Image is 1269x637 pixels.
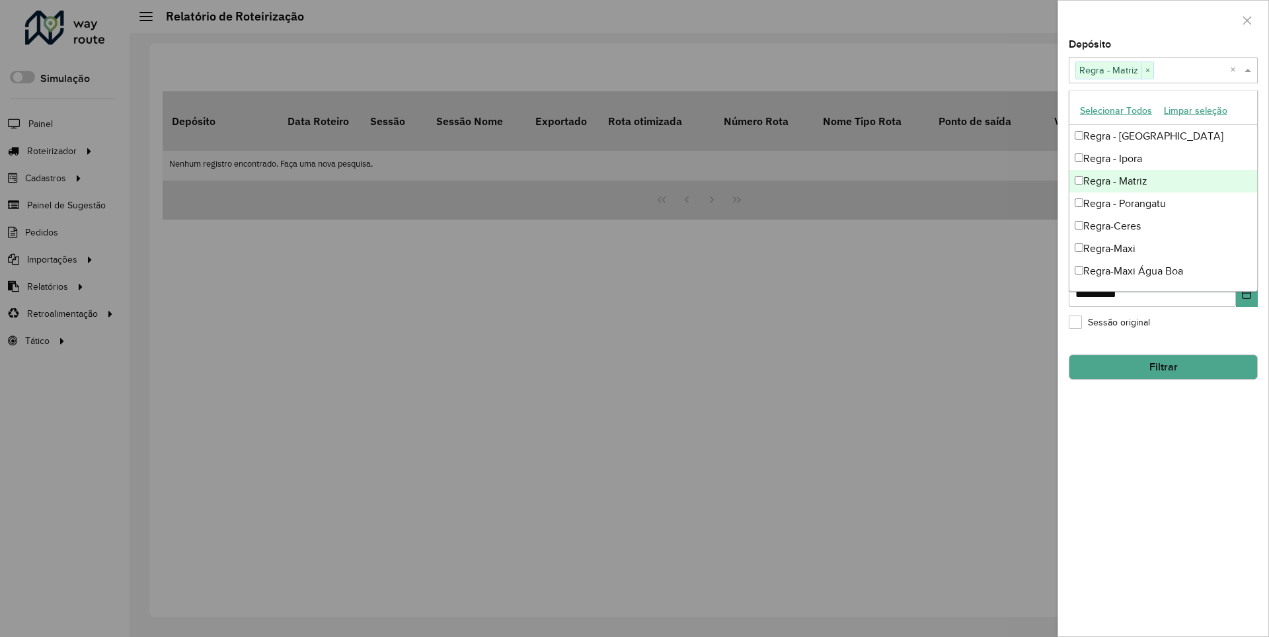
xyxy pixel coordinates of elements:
div: Regra-Maxi [1069,237,1257,260]
button: Limpar seleção [1158,101,1233,121]
div: Regra - Matriz [1069,170,1257,192]
ng-dropdown-panel: Options list [1069,90,1258,292]
button: Filtrar [1069,355,1258,380]
span: Clear all [1230,62,1241,78]
label: Sessão original [1069,316,1150,329]
div: Regra - [GEOGRAPHIC_DATA] [1069,125,1257,148]
label: Depósito [1069,36,1111,52]
button: Choose Date [1236,280,1258,307]
span: × [1141,63,1153,79]
div: Regra - Ipora [1069,148,1257,170]
div: Regra-Maxi Água Boa [1069,260,1257,282]
div: Regra-Uruaçú [1069,282,1257,305]
button: Selecionar Todos [1074,101,1158,121]
span: Regra - Matriz [1076,62,1141,78]
div: Regra - Porangatu [1069,192,1257,215]
div: Regra-Ceres [1069,215,1257,237]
